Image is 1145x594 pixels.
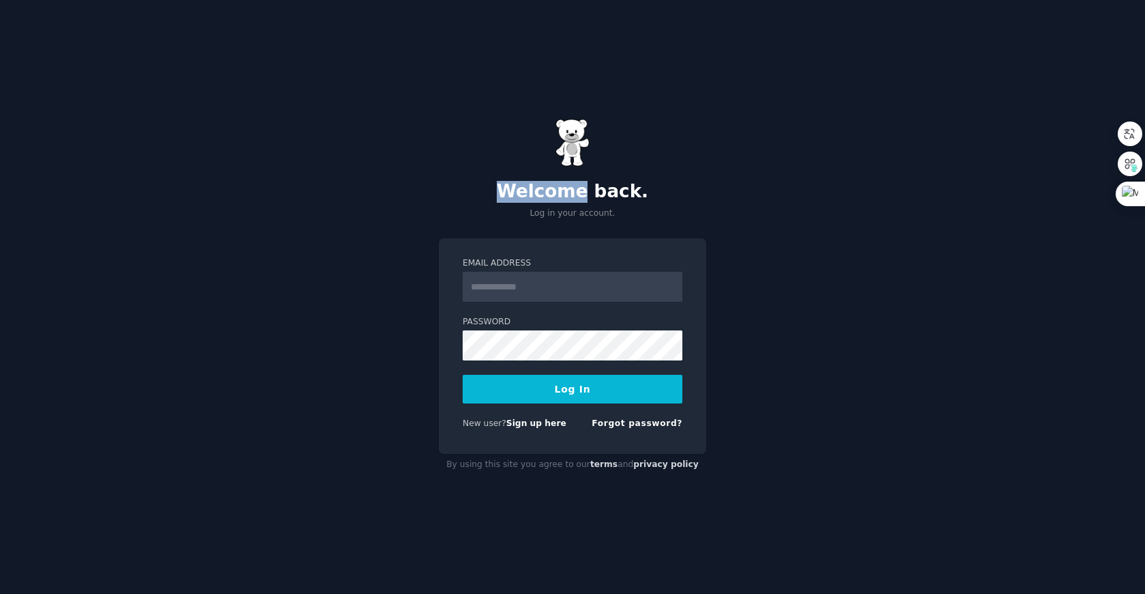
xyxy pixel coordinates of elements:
[439,181,706,203] h2: Welcome back.
[463,316,682,328] label: Password
[590,459,618,469] a: terms
[506,419,566,428] a: Sign up here
[439,208,706,220] p: Log in your account.
[555,119,590,167] img: Gummy Bear
[463,257,682,270] label: Email Address
[592,419,682,428] a: Forgot password?
[463,375,682,404] button: Log In
[633,459,699,469] a: privacy policy
[439,454,706,476] div: By using this site you agree to our and
[463,419,506,428] span: New user?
